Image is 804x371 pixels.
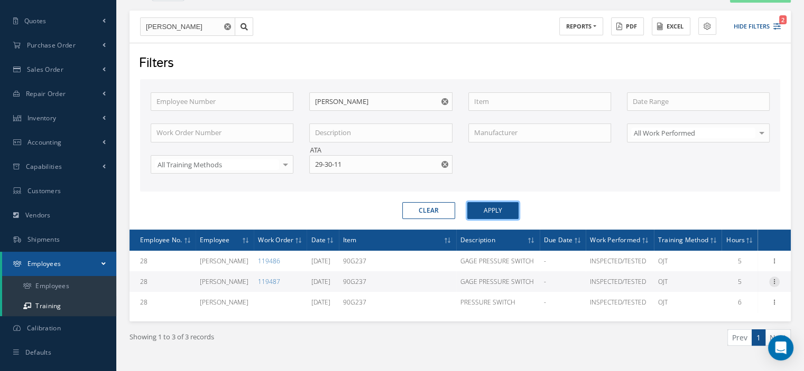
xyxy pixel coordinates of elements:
[586,292,654,312] td: INSPECTED/TESTED
[339,251,456,271] td: 90G237
[590,234,640,244] span: Work Performed
[779,15,787,24] span: 2
[540,251,586,271] td: -
[586,271,654,292] td: INSPECTED/TESTED
[468,123,611,142] input: Manufacturer
[439,155,452,174] button: Reset
[309,92,452,111] input: Employee Name
[122,329,460,354] div: Showing 1 to 3 of 3 records
[196,271,254,292] td: [PERSON_NAME]
[339,292,456,312] td: 90G237
[27,186,61,195] span: Customers
[309,123,452,142] input: Description
[131,54,787,74] div: Filters
[151,92,293,111] input: Employee Number
[467,202,519,219] button: Apply
[456,251,540,271] td: GAGE PRESSURE SWITCH
[460,234,495,244] span: Description
[200,234,230,244] span: Employee
[26,89,66,98] span: Repair Order
[151,123,293,142] input: Work Order Number
[130,292,196,312] td: 28
[307,292,338,312] td: [DATE]
[307,271,338,292] td: [DATE]
[654,271,722,292] td: OJT
[155,159,279,170] span: All Training Methods
[25,211,51,220] span: Vendors
[27,113,57,122] span: Inventory
[196,292,254,312] td: [PERSON_NAME]
[441,98,448,105] svg: Reset
[441,161,448,168] svg: Reset
[658,234,708,244] span: Training Method
[27,259,61,268] span: Employees
[724,18,781,35] button: Hide Filters2
[27,235,60,244] span: Shipments
[402,202,455,219] button: Clear
[2,296,116,316] a: Training
[258,234,293,244] span: Work Order
[722,271,757,292] td: 5
[722,251,757,271] td: 5
[140,234,182,244] span: Employee No.
[652,17,690,36] button: Excel
[140,17,235,36] input: Search by Employee Name
[27,41,76,50] span: Purchase Order
[343,234,357,244] span: Item
[258,277,280,286] a: 119487
[611,17,644,36] button: PDF
[26,162,62,171] span: Capabilities
[27,324,61,332] span: Calibration
[196,251,254,271] td: [PERSON_NAME]
[654,292,722,312] td: OJT
[631,128,755,138] span: All Work Performed
[27,65,63,74] span: Sales Order
[25,348,51,357] span: Defaults
[130,251,196,271] td: 28
[130,271,196,292] td: 28
[310,146,452,155] label: ATA
[468,92,611,111] input: Item
[24,16,47,25] span: Quotes
[2,252,116,276] a: Employees
[722,292,757,312] td: 6
[540,292,586,312] td: -
[544,234,573,244] span: Due Date
[540,271,586,292] td: -
[2,276,116,296] a: Employees
[752,329,765,346] a: 1
[586,251,654,271] td: INSPECTED/TESTED
[726,234,745,244] span: Hours
[439,92,452,111] button: Reset
[456,292,540,312] td: PRESSURE SWITCH
[258,256,280,265] a: 119486
[456,271,540,292] td: GAGE PRESSURE SWITCH
[339,271,456,292] td: 90G237
[559,17,603,36] button: REPORTS
[309,155,452,174] input: ATA
[654,251,722,271] td: OJT
[224,23,231,30] svg: Reset
[222,17,235,36] button: Reset
[768,335,793,360] div: Open Intercom Messenger
[27,138,62,147] span: Accounting
[627,92,770,111] input: Date Range
[307,251,338,271] td: [DATE]
[311,234,326,244] span: Date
